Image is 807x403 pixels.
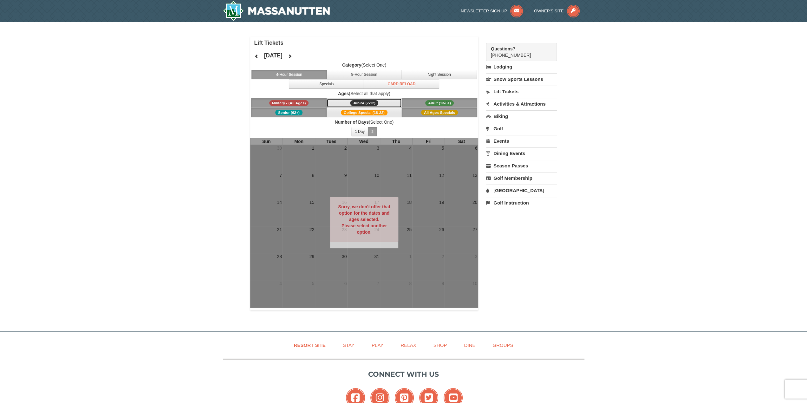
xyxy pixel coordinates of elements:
button: 1 Day [351,127,368,136]
label: (Select all that apply) [250,90,478,97]
span: Adult (13-61) [425,100,454,106]
strong: Number of Days [335,120,368,125]
a: Golf Instruction [486,197,557,209]
h4: [DATE] [264,52,282,59]
a: Resort Site [286,338,334,352]
a: Activities & Attractions [486,98,557,110]
span: Junior (7-12) [350,100,378,106]
button: Specials [289,79,364,89]
span: College Special (18-22) [341,110,387,115]
span: [PHONE_NUMBER] [491,46,545,58]
span: Owner's Site [534,9,564,13]
a: Golf Membership [486,172,557,184]
button: Junior (7-12) [327,98,402,108]
label: (Select One) [250,119,478,125]
a: Events [486,135,557,147]
button: Adult (13-61) [402,98,477,108]
a: Newsletter Sign Up [461,9,523,13]
a: Lodging [486,61,557,73]
button: 2 [368,127,377,136]
img: Massanutten Resort Logo [223,1,330,21]
button: Night Session [401,70,477,79]
span: All Ages Specials [421,110,458,115]
button: Senior (62+) [251,108,327,117]
button: All Ages Specials [402,108,477,117]
strong: Ages [338,91,349,96]
a: Groups [485,338,521,352]
a: Stay [335,338,362,352]
strong: Category [342,62,361,68]
label: (Select One) [250,62,478,68]
a: Massanutten Resort [223,1,330,21]
button: 8-Hour Session [327,70,402,79]
a: Golf [486,123,557,134]
strong: Questions? [491,46,515,51]
a: Snow Sports Lessons [486,73,557,85]
button: 4-Hour Session [251,70,327,79]
p: Connect with us [223,369,584,380]
a: Dining Events [486,147,557,159]
span: Newsletter Sign Up [461,9,507,13]
a: [GEOGRAPHIC_DATA] [486,185,557,196]
a: Owner's Site [534,9,580,13]
a: Biking [486,110,557,122]
button: College Special (18-22) [327,108,402,117]
a: Shop [426,338,455,352]
span: Senior (62+) [275,110,303,115]
span: Military - (All Ages) [269,100,309,106]
h4: Lift Tickets [254,40,478,46]
strong: Sorry, we don't offer that option for the dates and ages selected. Please select another option. [338,204,390,235]
button: Card Reload [364,79,439,89]
a: Season Passes [486,160,557,172]
a: Play [364,338,391,352]
a: Relax [393,338,424,352]
a: Lift Tickets [486,86,557,97]
a: Dine [456,338,483,352]
button: Military - (All Ages) [251,98,327,108]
